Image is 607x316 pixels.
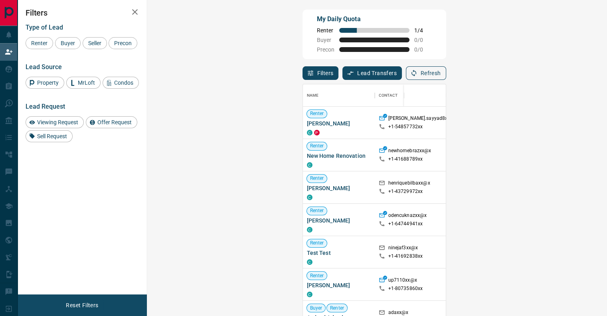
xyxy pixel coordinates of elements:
span: Renter [307,207,327,214]
span: Seller [85,40,104,46]
div: Seller [83,37,107,49]
p: +1- 41688789xx [388,156,423,163]
p: +1- 54857732xx [388,123,423,130]
span: Renter [307,175,327,182]
div: Contact [379,84,398,107]
span: Property [34,79,61,86]
p: ninejaf3xx@x [388,244,418,253]
span: Test Test [307,249,371,257]
p: +1- 80735860xx [388,285,423,292]
span: 1 / 4 [414,27,432,34]
button: Reset Filters [61,298,103,312]
button: Refresh [406,66,446,80]
span: Type of Lead [26,24,63,31]
p: +1- 64744941xx [388,221,423,227]
div: Name [307,84,319,107]
div: Precon [109,37,137,49]
p: odencuknazxx@x [388,212,427,221]
span: Buyer [317,37,334,43]
button: Filters [303,66,339,80]
span: [PERSON_NAME] [307,217,371,225]
span: Lead Source [26,63,62,71]
span: Renter [317,27,334,34]
span: Buyer [307,305,326,312]
p: up7110xx@x [388,277,417,285]
span: [PERSON_NAME] [307,119,371,127]
p: henriquebilbaxx@x [388,180,430,188]
div: MrLoft [66,77,101,89]
span: Buyer [58,40,78,46]
span: Renter [327,305,347,312]
span: Viewing Request [34,119,81,125]
span: [PERSON_NAME] [307,281,371,289]
span: Renter [28,40,50,46]
div: condos.ca [307,162,312,168]
span: [PERSON_NAME] [307,184,371,192]
div: Name [303,84,375,107]
div: condos.ca [307,292,312,297]
div: Buyer [55,37,81,49]
span: Precon [111,40,134,46]
p: newhomebrazxx@x [388,147,431,156]
span: Lead Request [26,103,65,110]
span: MrLoft [75,79,98,86]
div: condos.ca [307,259,312,265]
div: condos.ca [307,195,312,200]
span: 0 / 0 [414,46,432,53]
span: Renter [307,272,327,279]
span: Sell Request [34,133,70,139]
span: 0 / 0 [414,37,432,43]
div: condos.ca [307,227,312,233]
button: Lead Transfers [342,66,402,80]
h2: Filters [26,8,139,18]
div: Sell Request [26,130,73,142]
span: Condos [111,79,136,86]
p: +1- 43729972xx [388,188,423,195]
span: Offer Request [95,119,134,125]
p: +1- 41692838xx [388,253,423,260]
div: property.ca [314,130,320,135]
span: New Home Renovation [307,152,371,160]
div: Renter [26,37,53,49]
span: Renter [307,110,327,117]
div: Offer Request [86,116,137,128]
span: Precon [317,46,334,53]
p: My Daily Quota [317,14,432,24]
div: Viewing Request [26,116,84,128]
div: Condos [103,77,139,89]
p: [PERSON_NAME].sayyad8xx@x [388,115,457,123]
div: condos.ca [307,130,312,135]
span: Renter [307,240,327,246]
span: Renter [307,143,327,149]
div: Property [26,77,64,89]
